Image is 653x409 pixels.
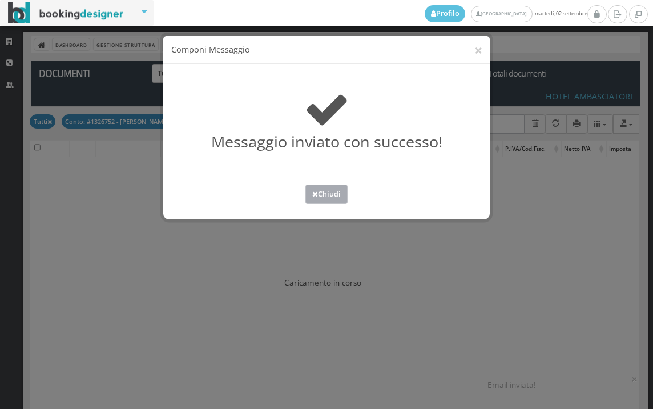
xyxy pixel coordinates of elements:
[166,86,487,151] h2: Messaggio inviato con successo!
[171,44,482,56] h4: Componi Messaggio
[305,185,348,203] button: Chiudi
[8,2,124,24] img: BookingDesigner.com
[487,380,536,390] span: Email inviata!
[474,43,482,57] button: ×
[425,5,587,22] span: martedì, 02 settembre
[631,374,638,384] button: ×
[471,6,532,22] a: [GEOGRAPHIC_DATA]
[425,5,466,22] a: Profilo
